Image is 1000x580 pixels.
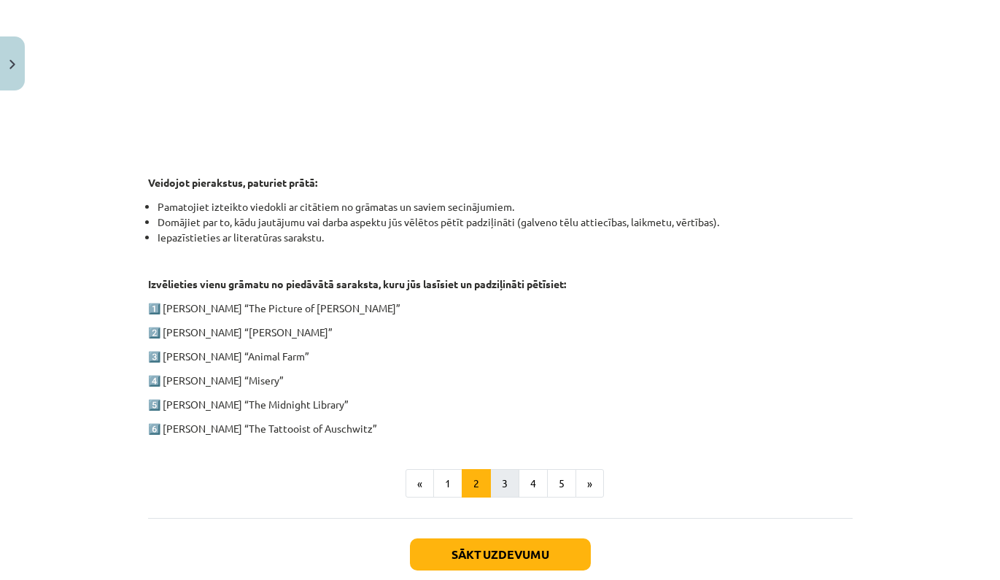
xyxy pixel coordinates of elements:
[410,538,591,571] button: Sākt uzdevumu
[519,469,548,498] button: 4
[490,469,519,498] button: 3
[462,469,491,498] button: 2
[148,397,853,412] p: 5️⃣ [PERSON_NAME] “The Midnight Library”
[433,469,462,498] button: 1
[148,301,853,316] p: 1️⃣ [PERSON_NAME] “The Picture of [PERSON_NAME]”
[406,469,434,498] button: «
[148,349,853,364] p: 3️⃣ [PERSON_NAME] “Animal Farm”
[148,325,853,340] p: 2️⃣ [PERSON_NAME] “[PERSON_NAME]”
[148,469,853,498] nav: Page navigation example
[148,277,566,290] strong: Izvēlieties vienu grāmatu no piedāvātā saraksta, kuru jūs lasīsiet un padziļināti pētīsiet:
[148,421,853,436] p: 6️⃣ [PERSON_NAME] “The Tattooist of Auschwitz”
[158,214,853,230] li: Domājiet par to, kādu jautājumu vai darba aspektu jūs vēlētos pētīt padziļināti (galveno tēlu att...
[148,176,317,189] strong: Veidojot pierakstus, paturiet prātā:
[158,199,853,214] li: Pamatojiet izteikto viedokli ar citātiem no grāmatas un saviem secinājumiem.
[9,60,15,69] img: icon-close-lesson-0947bae3869378f0d4975bcd49f059093ad1ed9edebbc8119c70593378902aed.svg
[158,230,853,245] li: Iepazīstieties ar literatūras sarakstu.
[575,469,604,498] button: »
[148,373,853,388] p: 4️⃣ [PERSON_NAME] “Misery”
[547,469,576,498] button: 5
